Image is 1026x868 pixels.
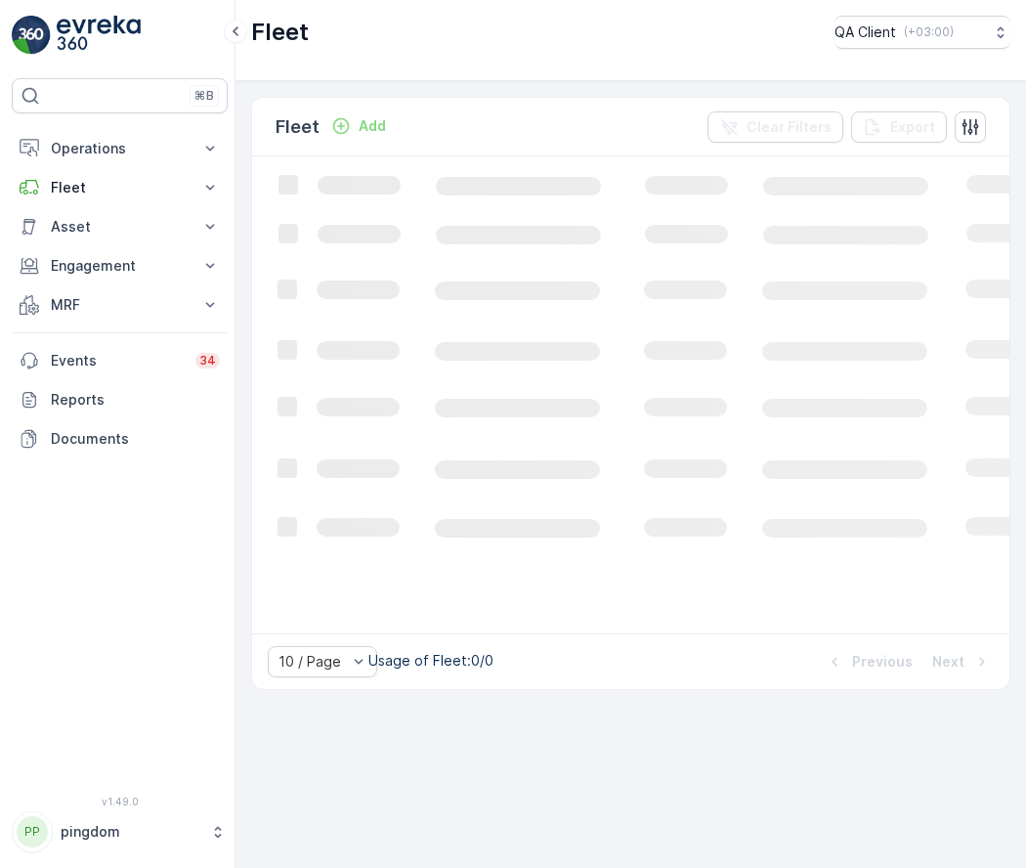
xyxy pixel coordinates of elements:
a: Documents [12,419,228,458]
button: Next [930,650,994,673]
p: Reports [51,390,220,410]
button: Asset [12,207,228,246]
p: Next [932,652,964,672]
p: Fleet [276,113,320,141]
p: Engagement [51,256,189,276]
button: Engagement [12,246,228,285]
p: Documents [51,429,220,449]
p: Add [359,116,386,136]
button: Add [323,114,394,138]
p: 34 [199,353,216,369]
p: Previous [852,652,913,672]
button: Clear Filters [707,111,843,143]
a: Reports [12,380,228,419]
p: Events [51,351,184,370]
div: PP [17,816,48,847]
p: pingdom [61,822,200,842]
img: logo [12,16,51,55]
button: Export [851,111,947,143]
p: Usage of Fleet : 0/0 [368,651,493,671]
button: PPpingdom [12,811,228,852]
p: Asset [51,217,189,237]
button: Previous [823,650,915,673]
button: Fleet [12,168,228,207]
p: Clear Filters [747,117,832,137]
img: logo_light-DOdMpM7g.png [57,16,141,55]
button: Operations [12,129,228,168]
p: MRF [51,295,189,315]
p: ( +03:00 ) [904,24,954,40]
p: Fleet [51,178,189,197]
p: Fleet [251,17,309,48]
a: Events34 [12,341,228,380]
button: QA Client(+03:00) [834,16,1010,49]
p: QA Client [834,22,896,42]
button: MRF [12,285,228,325]
span: v 1.49.0 [12,796,228,807]
p: ⌘B [194,88,214,104]
p: Export [890,117,935,137]
p: Operations [51,139,189,158]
